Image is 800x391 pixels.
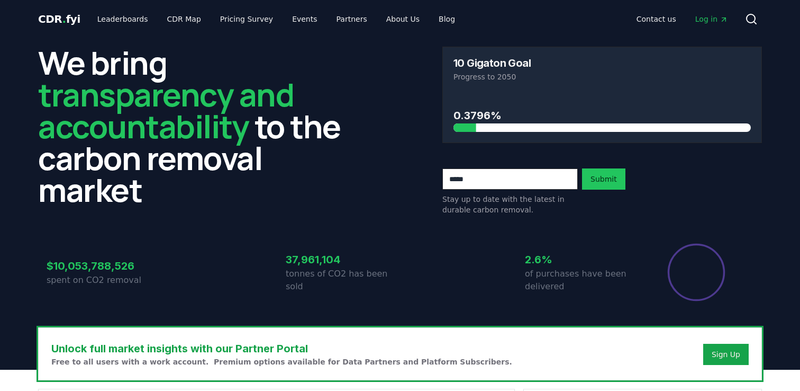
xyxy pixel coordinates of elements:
[442,194,578,215] p: Stay up to date with the latest in durable carbon removal.
[712,349,740,360] a: Sign Up
[51,341,512,357] h3: Unlock full market insights with our Partner Portal
[525,252,639,268] h3: 2.6%
[38,13,80,25] span: CDR fyi
[453,108,751,123] h3: 0.3796%
[628,10,737,29] nav: Main
[38,47,358,206] h2: We bring to the carbon removal market
[51,357,512,367] p: Free to all users with a work account. Premium options available for Data Partners and Platform S...
[453,58,531,68] h3: 10 Gigaton Goal
[212,10,281,29] a: Pricing Survey
[284,10,325,29] a: Events
[525,268,639,293] p: of purchases have been delivered
[453,72,751,82] p: Progress to 2050
[286,252,400,268] h3: 37,961,104
[430,10,463,29] a: Blog
[89,10,157,29] a: Leaderboards
[378,10,428,29] a: About Us
[628,10,685,29] a: Contact us
[582,168,625,190] button: Submit
[695,14,728,24] span: Log in
[89,10,463,29] nav: Main
[47,274,161,287] p: spent on CO2 removal
[328,10,376,29] a: Partners
[47,258,161,274] h3: $10,053,788,526
[38,12,80,26] a: CDR.fyi
[159,10,210,29] a: CDR Map
[687,10,737,29] a: Log in
[667,243,726,302] div: Percentage of sales delivered
[62,13,66,25] span: .
[286,268,400,293] p: tonnes of CO2 has been sold
[703,344,749,365] button: Sign Up
[38,73,294,148] span: transparency and accountability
